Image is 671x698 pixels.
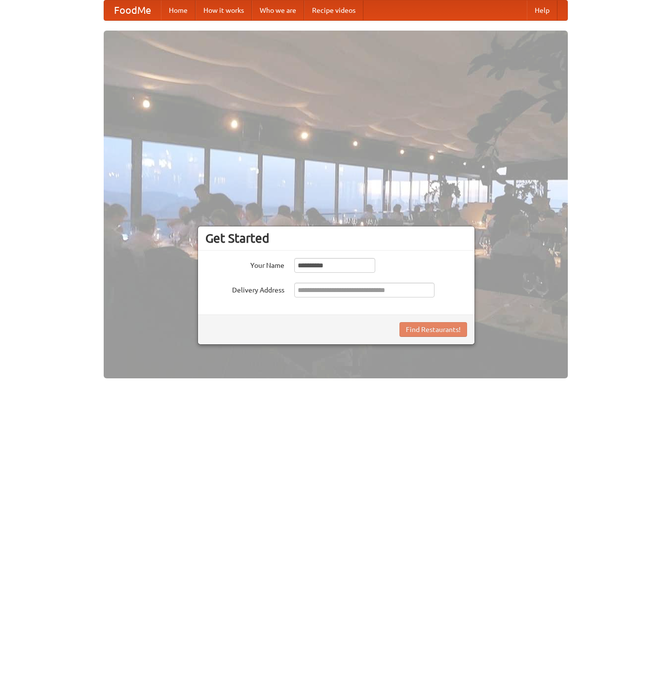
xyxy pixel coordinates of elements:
[161,0,196,20] a: Home
[304,0,363,20] a: Recipe videos
[205,258,284,270] label: Your Name
[196,0,252,20] a: How it works
[399,322,467,337] button: Find Restaurants!
[205,283,284,295] label: Delivery Address
[205,231,467,246] h3: Get Started
[527,0,557,20] a: Help
[104,0,161,20] a: FoodMe
[252,0,304,20] a: Who we are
